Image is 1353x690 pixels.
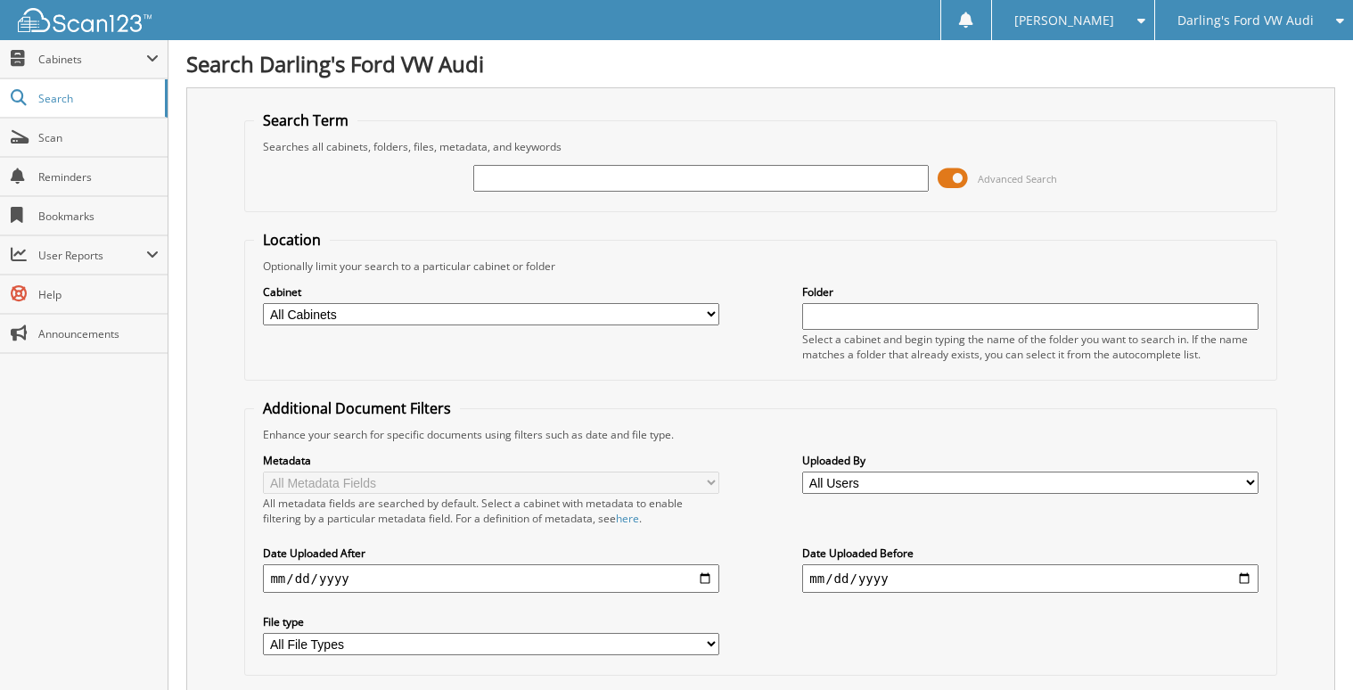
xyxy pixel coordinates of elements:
label: Date Uploaded After [263,546,718,561]
a: here [616,511,639,526]
label: Cabinet [263,284,718,300]
span: Bookmarks [38,209,159,224]
span: Help [38,287,159,302]
div: Select a cabinet and begin typing the name of the folder you want to search in. If the name match... [802,332,1258,362]
legend: Location [254,230,330,250]
label: Uploaded By [802,453,1258,468]
h1: Search Darling's Ford VW Audi [186,49,1335,78]
input: end [802,564,1258,593]
span: User Reports [38,248,146,263]
span: [PERSON_NAME] [1014,15,1114,26]
span: Advanced Search [978,172,1057,185]
label: Date Uploaded Before [802,546,1258,561]
label: Metadata [263,453,718,468]
span: Darling's Ford VW Audi [1177,15,1314,26]
label: Folder [802,284,1258,300]
input: start [263,564,718,593]
legend: Additional Document Filters [254,398,460,418]
label: File type [263,614,718,629]
span: Announcements [38,326,159,341]
div: Optionally limit your search to a particular cabinet or folder [254,259,1267,274]
span: Reminders [38,169,159,185]
legend: Search Term [254,111,357,130]
span: Search [38,91,156,106]
span: Scan [38,130,159,145]
div: Searches all cabinets, folders, files, metadata, and keywords [254,139,1267,154]
div: Enhance your search for specific documents using filters such as date and file type. [254,427,1267,442]
div: All metadata fields are searched by default. Select a cabinet with metadata to enable filtering b... [263,496,718,526]
span: Cabinets [38,52,146,67]
img: scan123-logo-white.svg [18,8,152,32]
